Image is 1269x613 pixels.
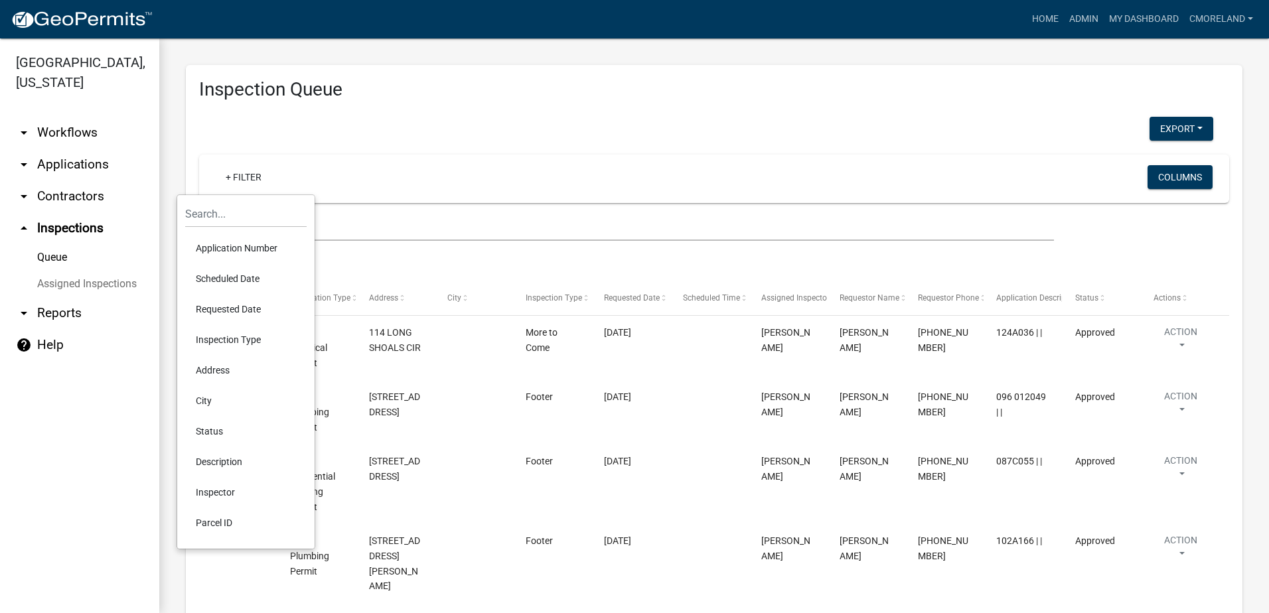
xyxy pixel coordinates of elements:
span: Approved [1075,456,1115,466]
span: Angela Waldroup [840,456,889,482]
span: Jay Johnston [761,456,810,482]
span: Actions [1154,293,1181,303]
span: Assigned Inspector [761,293,830,303]
span: City [447,293,461,303]
span: Kenteria Williams [840,327,889,353]
span: Inspection Type [526,293,582,303]
button: Action [1154,325,1208,358]
span: Jay Johnston [761,391,810,417]
datatable-header-cell: Application Type [277,283,356,314]
datatable-header-cell: Application Description [984,283,1062,314]
span: 124A036 | | [996,327,1042,338]
span: Status [1075,293,1098,303]
span: Requested Date [604,293,660,303]
li: Status [185,416,307,446]
a: cmoreland [1184,7,1258,32]
span: 706-485-2776 [918,535,968,561]
button: Action [1154,389,1208,423]
span: Approved [1075,391,1115,402]
li: City [185,385,307,416]
span: 706-485-2776 [918,456,968,482]
datatable-header-cell: Requested Date [591,283,670,314]
datatable-header-cell: Scheduled Time [670,283,748,314]
a: My Dashboard [1104,7,1184,32]
span: More to Come [526,327,558,353]
datatable-header-cell: Address [356,283,434,314]
button: Action [1154,454,1208,487]
span: Requestor Phone [918,293,979,303]
span: Approved [1075,535,1115,546]
datatable-header-cell: Requestor Name [827,283,905,314]
span: 114 LONG SHOALS CIR [369,327,421,353]
i: arrow_drop_down [16,305,32,321]
i: arrow_drop_down [16,188,32,204]
a: Admin [1064,7,1104,32]
li: Application Number [185,233,307,263]
li: Inspection Type [185,324,307,355]
span: 195 ALEXANDER LAKES DR [369,391,420,417]
span: 115 S CAY DR [369,456,420,482]
span: 01/06/2022 [604,456,631,466]
li: Inspector [185,477,307,508]
a: Home [1027,7,1064,32]
span: Footer [526,535,553,546]
span: 706-485-2776 [918,391,968,417]
span: Requestor Name [840,293,899,303]
span: Application Description [996,293,1080,303]
i: help [16,337,32,353]
button: Action [1154,533,1208,567]
i: arrow_drop_down [16,125,32,141]
i: arrow_drop_down [16,157,32,172]
span: Approved [1075,327,1115,338]
h3: Inspection Queue [199,78,1229,101]
span: 096 012049 | | [996,391,1046,417]
i: arrow_drop_up [16,220,32,236]
span: Footer [526,456,553,466]
span: Scheduled Time [683,293,740,303]
datatable-header-cell: Status [1062,283,1140,314]
span: Jay Johnston [761,535,810,561]
span: 161 SAMMONS PKWY [369,535,420,591]
span: Application Type [290,293,350,303]
span: Angela Waldroup [840,535,889,561]
span: Casey Mason [761,327,810,353]
li: Parcel ID [185,508,307,538]
button: Columns [1148,165,1213,189]
li: Description [185,446,307,477]
datatable-header-cell: Requestor Phone [905,283,984,314]
span: Test - Plumbing Permit [290,535,329,577]
datatable-header-cell: Assigned Inspector [749,283,827,314]
span: 01/05/2022 [604,327,631,338]
span: Address [369,293,398,303]
a: + Filter [215,165,272,189]
datatable-header-cell: City [435,283,513,314]
input: Search... [185,200,307,228]
input: Search for inspections [199,214,1054,241]
li: Address [185,355,307,385]
li: Scheduled Date [185,263,307,294]
span: Angela Waldroup [840,391,889,417]
span: 102A166 | | [996,535,1042,546]
li: Requested Date [185,294,307,324]
span: 706-485-2776 [918,327,968,353]
datatable-header-cell: Inspection Type [513,283,591,314]
button: Export [1150,117,1213,141]
span: Footer [526,391,553,402]
span: 087C055 | | [996,456,1042,466]
span: 01/05/2022 [604,391,631,402]
span: 01/07/2022 [604,535,631,546]
datatable-header-cell: Actions [1141,283,1219,314]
